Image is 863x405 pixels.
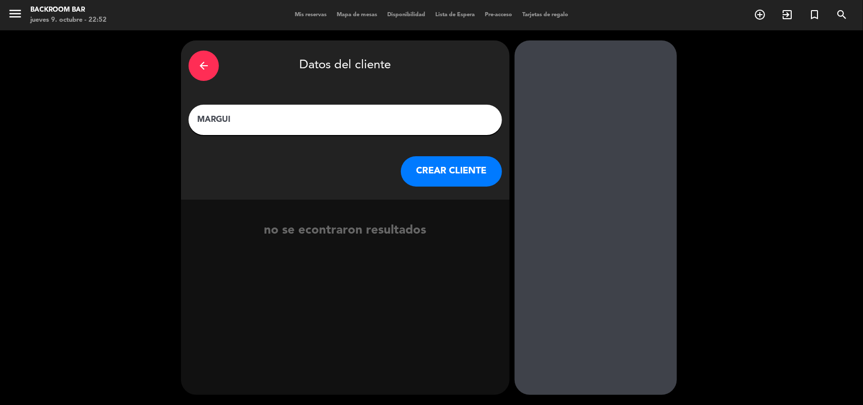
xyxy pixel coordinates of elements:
span: Mis reservas [290,12,332,18]
div: jueves 9. octubre - 22:52 [30,15,107,25]
input: Escriba nombre, correo electrónico o número de teléfono... [196,113,494,127]
i: arrow_back [198,60,210,72]
span: Mapa de mesas [332,12,382,18]
i: turned_in_not [808,9,821,21]
span: Pre-acceso [480,12,517,18]
div: no se econtraron resultados [181,221,510,241]
div: Backroom Bar [30,5,107,15]
button: menu [8,6,23,25]
i: add_circle_outline [754,9,766,21]
span: Disponibilidad [382,12,430,18]
i: search [836,9,848,21]
div: Datos del cliente [189,48,502,83]
i: exit_to_app [781,9,793,21]
span: Lista de Espera [430,12,480,18]
button: CREAR CLIENTE [401,156,502,187]
span: Tarjetas de regalo [517,12,573,18]
i: menu [8,6,23,21]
